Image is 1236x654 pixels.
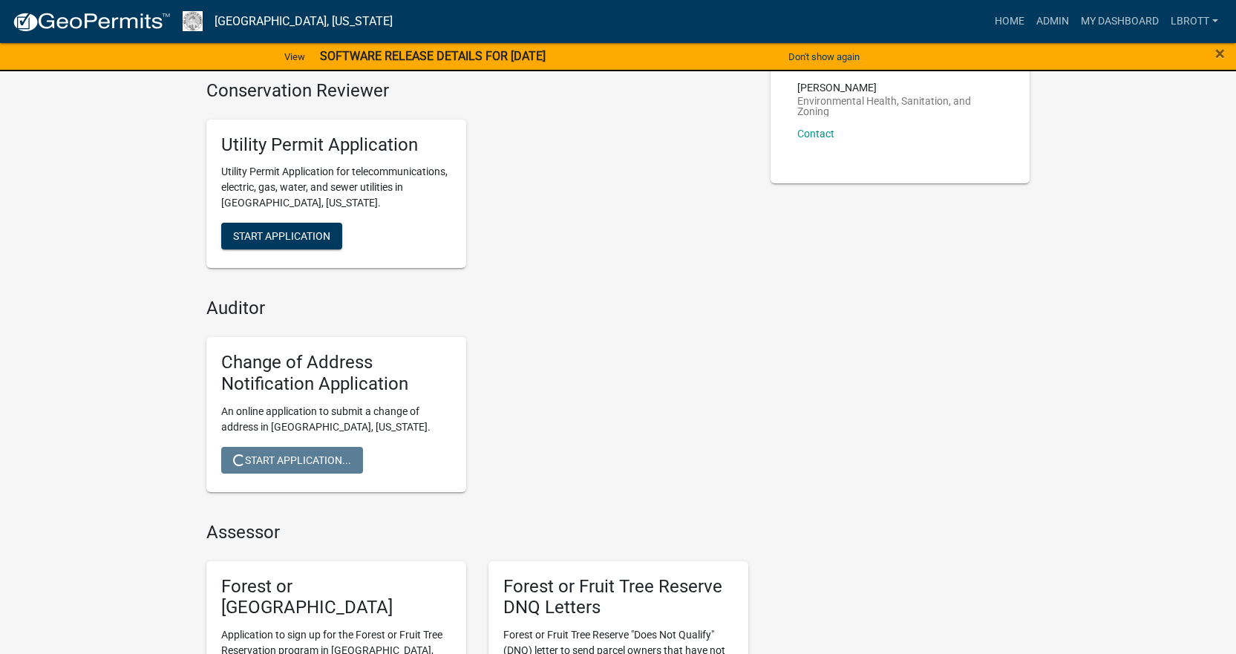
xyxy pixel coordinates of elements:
[221,404,451,435] p: An online application to submit a change of address in [GEOGRAPHIC_DATA], [US_STATE].
[1165,7,1224,36] a: Lbrott
[233,230,330,242] span: Start Application
[206,522,748,543] h4: Assessor
[782,45,866,69] button: Don't show again
[1030,7,1075,36] a: Admin
[221,352,451,395] h5: Change of Address Notification Application
[221,447,363,474] button: Start Application...
[989,7,1030,36] a: Home
[206,80,748,102] h4: Conservation Reviewer
[221,576,451,619] h5: Forest or [GEOGRAPHIC_DATA]
[797,82,1004,93] p: [PERSON_NAME]
[206,298,748,319] h4: Auditor
[221,164,451,211] p: Utility Permit Application for telecommunications, electric, gas, water, and sewer utilities in [...
[797,96,1004,117] p: Environmental Health, Sanitation, and Zoning
[1215,45,1225,62] button: Close
[503,576,733,619] h5: Forest or Fruit Tree Reserve DNQ Letters
[1215,43,1225,64] span: ×
[320,49,546,63] strong: SOFTWARE RELEASE DETAILS FOR [DATE]
[221,134,451,156] h5: Utility Permit Application
[215,9,393,34] a: [GEOGRAPHIC_DATA], [US_STATE]
[233,454,351,465] span: Start Application...
[278,45,311,69] a: View
[797,128,834,140] a: Contact
[183,11,203,31] img: Franklin County, Iowa
[1075,7,1165,36] a: My Dashboard
[221,223,342,249] button: Start Application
